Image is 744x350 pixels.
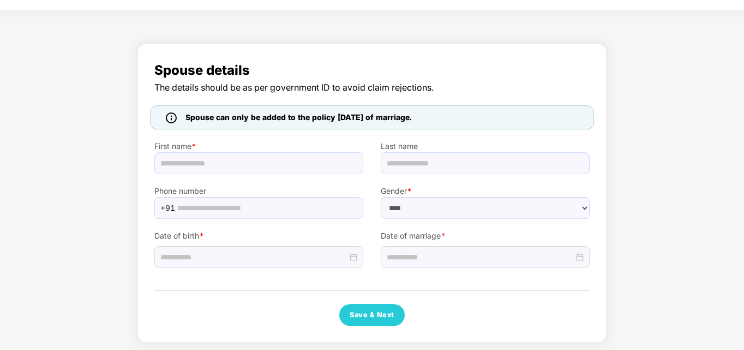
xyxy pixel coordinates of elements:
label: Date of marriage [381,230,590,242]
label: Phone number [154,185,363,197]
span: The details should be as per government ID to avoid claim rejections. [154,81,590,94]
span: +91 [160,200,175,216]
label: Date of birth [154,230,363,242]
span: Spouse can only be added to the policy [DATE] of marriage. [185,111,412,123]
label: Last name [381,140,590,152]
label: First name [154,140,363,152]
img: icon [166,112,177,123]
label: Gender [381,185,590,197]
button: Save & Next [339,304,405,326]
span: Spouse details [154,60,590,81]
